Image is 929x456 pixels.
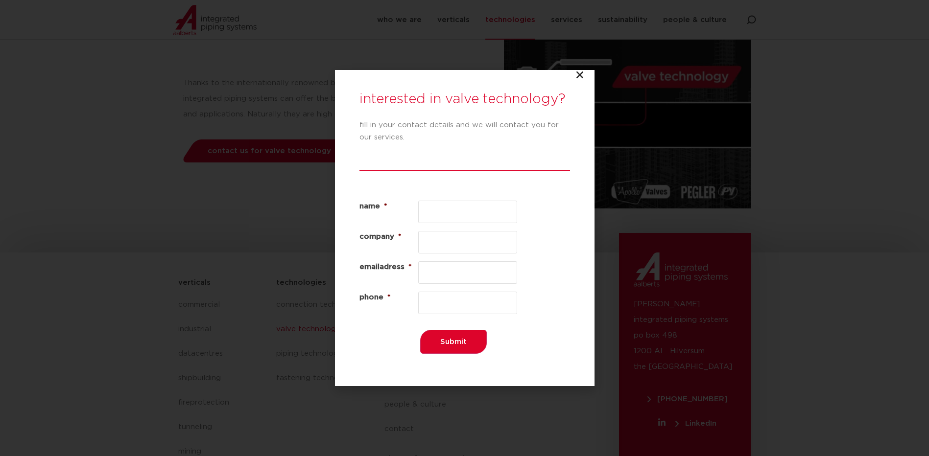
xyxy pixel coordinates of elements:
[575,70,585,80] a: Close
[359,231,418,243] label: company
[359,90,570,109] h3: interested in valve technology?
[359,261,418,273] label: emailadress
[420,330,487,354] input: Submit
[359,119,570,143] p: fill in your contact details and we will contact you for our services.
[359,201,418,212] label: name
[359,292,418,303] label: phone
